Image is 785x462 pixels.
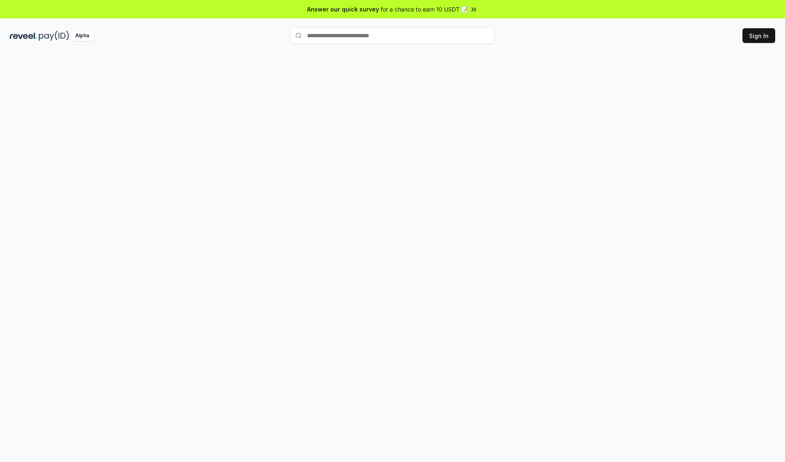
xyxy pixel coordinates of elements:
button: Sign In [742,28,775,43]
img: pay_id [39,31,69,41]
img: reveel_dark [10,31,37,41]
span: for a chance to earn 10 USDT 📝 [381,5,468,14]
span: Answer our quick survey [307,5,379,14]
div: Alpha [71,31,94,41]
